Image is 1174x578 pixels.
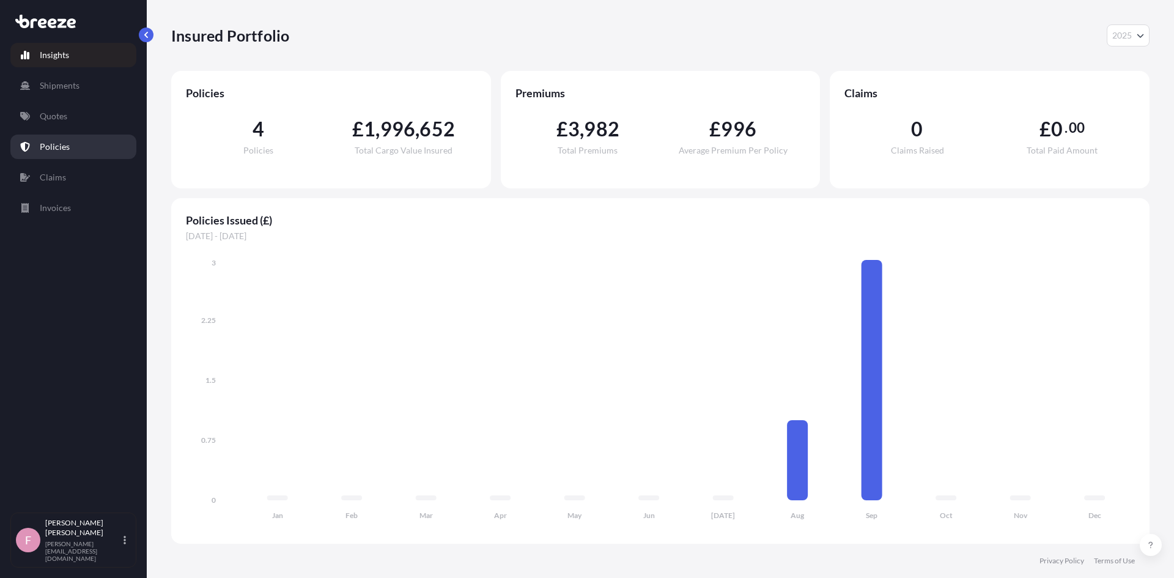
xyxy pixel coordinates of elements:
a: Privacy Policy [1039,556,1084,566]
span: [DATE] - [DATE] [186,230,1135,242]
span: 982 [584,119,619,139]
tspan: Oct [940,511,953,520]
a: Insights [10,43,136,67]
tspan: Feb [345,511,358,520]
span: 0 [911,119,923,139]
span: F [25,534,31,546]
span: , [375,119,380,139]
a: Quotes [10,104,136,128]
span: 996 [380,119,416,139]
span: £ [709,119,721,139]
p: [PERSON_NAME] [PERSON_NAME] [45,518,121,538]
span: Total Cargo Value Insured [355,146,452,155]
tspan: 3 [212,258,216,267]
span: Policies [243,146,273,155]
span: 00 [1069,123,1085,133]
span: £ [1039,119,1051,139]
span: 1 [364,119,375,139]
a: Policies [10,135,136,159]
span: 996 [721,119,756,139]
tspan: Nov [1014,511,1028,520]
tspan: 0.75 [201,435,216,445]
p: Claims [40,171,66,183]
p: [PERSON_NAME][EMAIL_ADDRESS][DOMAIN_NAME] [45,540,121,562]
span: , [415,119,419,139]
tspan: 1.5 [205,376,216,385]
span: 652 [419,119,455,139]
a: Claims [10,165,136,190]
span: , [580,119,584,139]
span: 0 [1051,119,1063,139]
span: £ [352,119,364,139]
p: Invoices [40,202,71,214]
tspan: Aug [791,511,805,520]
p: Insured Portfolio [171,26,289,45]
tspan: Jun [643,511,655,520]
tspan: May [567,511,582,520]
span: 3 [568,119,580,139]
span: Claims [844,86,1135,100]
tspan: 2.25 [201,316,216,325]
a: Invoices [10,196,136,220]
span: Policies [186,86,476,100]
span: 2025 [1112,29,1132,42]
button: Year Selector [1107,24,1150,46]
span: Premiums [515,86,806,100]
span: Total Paid Amount [1027,146,1098,155]
span: Policies Issued (£) [186,213,1135,228]
span: Claims Raised [891,146,944,155]
tspan: Dec [1088,511,1101,520]
a: Terms of Use [1094,556,1135,566]
a: Shipments [10,73,136,98]
span: Total Premiums [558,146,618,155]
span: . [1065,123,1068,133]
p: Policies [40,141,70,153]
p: Shipments [40,80,79,92]
p: Quotes [40,110,67,122]
tspan: Mar [419,511,433,520]
tspan: Jan [272,511,283,520]
tspan: [DATE] [711,511,735,520]
span: Average Premium Per Policy [679,146,788,155]
span: 4 [253,119,264,139]
tspan: 0 [212,495,216,505]
tspan: Apr [494,511,507,520]
tspan: Sep [866,511,877,520]
span: £ [556,119,568,139]
p: Insights [40,49,69,61]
